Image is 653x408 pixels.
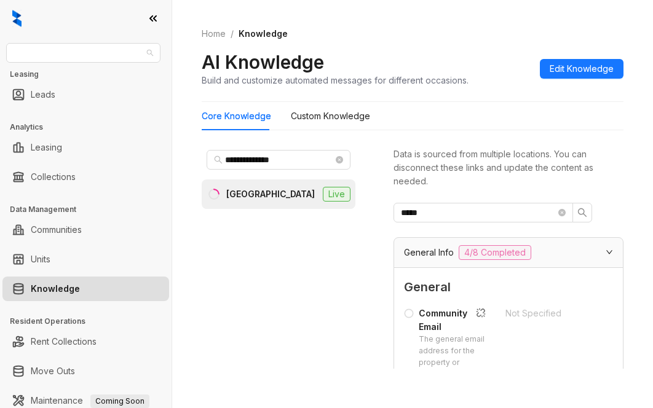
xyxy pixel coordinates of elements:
[394,147,623,188] div: Data is sourced from multiple locations. You can disconnect these links and update the content as...
[550,62,614,76] span: Edit Knowledge
[2,165,169,189] li: Collections
[419,334,491,391] div: The general email address for the property or community inquiries.
[336,156,343,163] span: close-circle
[31,359,75,383] a: Move Outs
[31,277,80,301] a: Knowledge
[10,316,172,327] h3: Resident Operations
[323,187,350,202] span: Live
[214,155,223,164] span: search
[404,278,613,297] span: General
[31,247,50,272] a: Units
[12,10,22,27] img: logo
[558,209,566,216] span: close-circle
[31,329,97,354] a: Rent Collections
[10,69,172,80] h3: Leasing
[202,109,271,123] div: Core Knowledge
[31,82,55,107] a: Leads
[31,218,82,242] a: Communities
[606,248,613,256] span: expanded
[2,135,169,160] li: Leasing
[14,44,153,62] span: United Apartment Group
[505,307,582,320] div: Not Specified
[199,27,228,41] a: Home
[231,27,234,41] li: /
[2,247,169,272] li: Units
[2,359,169,383] li: Move Outs
[226,187,315,201] div: [GEOGRAPHIC_DATA]
[90,394,149,408] span: Coming Soon
[2,218,169,242] li: Communities
[202,74,469,87] div: Build and customize automated messages for different occasions.
[577,208,587,218] span: search
[404,246,454,259] span: General Info
[419,307,491,334] div: Community Email
[31,165,76,189] a: Collections
[31,135,62,160] a: Leasing
[2,329,169,354] li: Rent Collections
[394,238,623,267] div: General Info4/8 Completed
[291,109,370,123] div: Custom Knowledge
[2,277,169,301] li: Knowledge
[239,28,288,39] span: Knowledge
[540,59,623,79] button: Edit Knowledge
[2,82,169,107] li: Leads
[10,204,172,215] h3: Data Management
[202,50,324,74] h2: AI Knowledge
[10,122,172,133] h3: Analytics
[459,245,531,260] span: 4/8 Completed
